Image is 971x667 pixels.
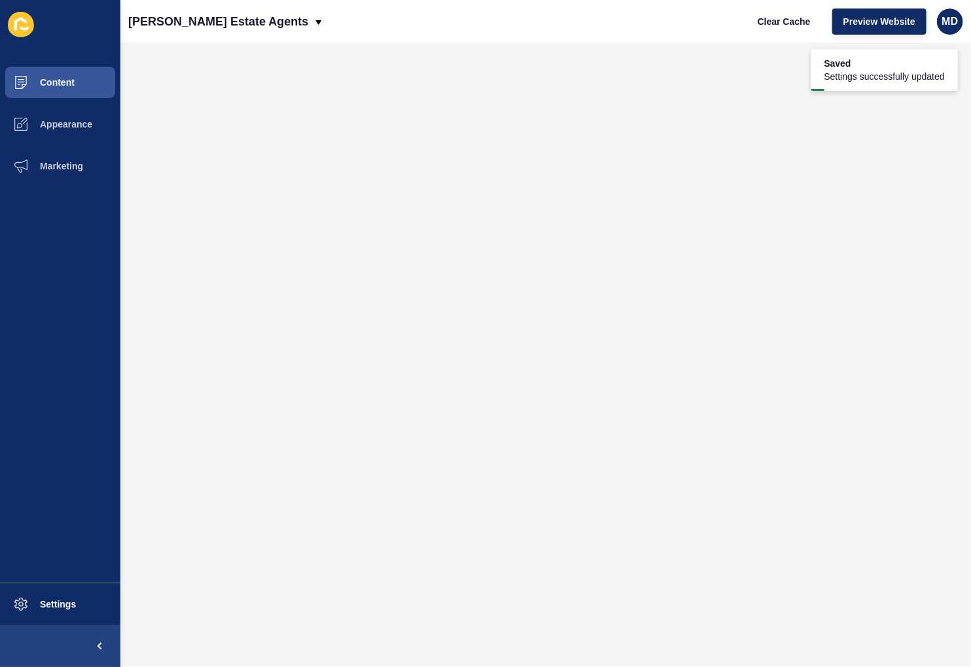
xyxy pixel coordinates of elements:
[747,9,822,35] button: Clear Cache
[942,15,959,28] span: MD
[843,15,915,28] span: Preview Website
[128,5,308,38] p: [PERSON_NAME] Estate Agents
[758,15,811,28] span: Clear Cache
[824,57,945,70] span: Saved
[824,70,945,83] span: Settings successfully updated
[832,9,927,35] button: Preview Website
